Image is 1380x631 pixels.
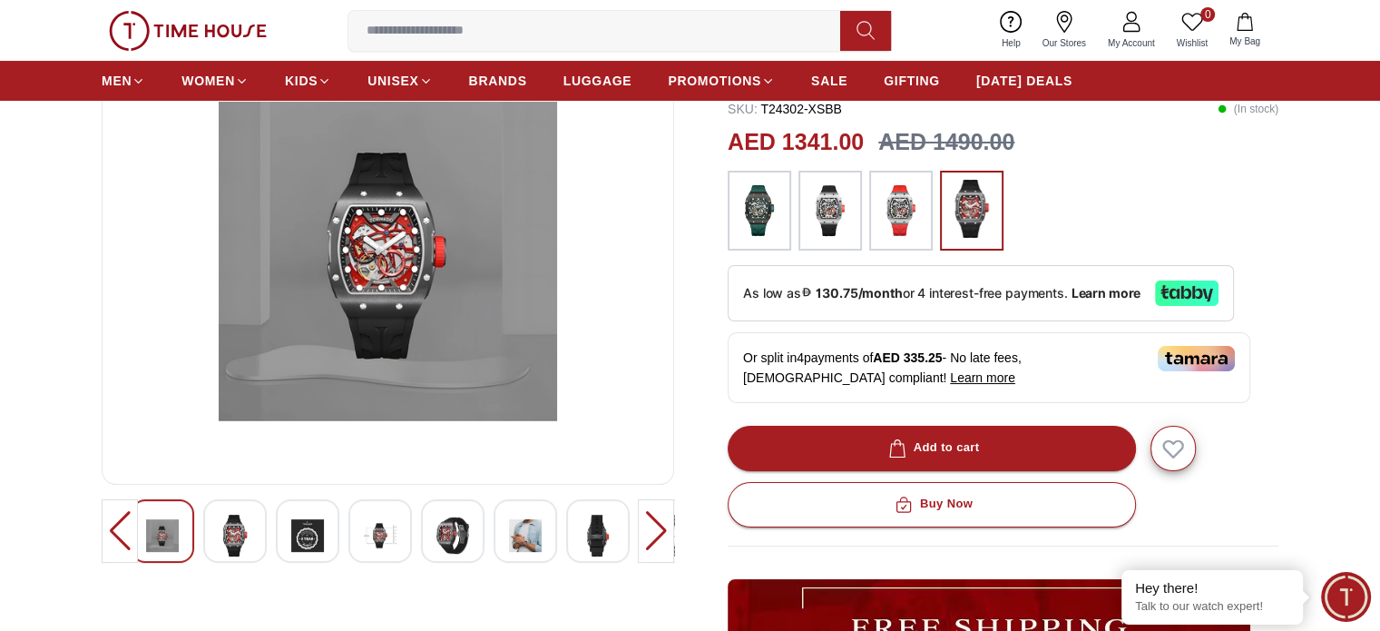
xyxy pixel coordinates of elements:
img: Tornado Men's Automatic Navy Blue Dial Dial Watch - T24302-XSNN [364,515,396,557]
a: Our Stores [1032,7,1097,54]
span: [DATE] DEALS [976,72,1072,90]
button: Add to cart [728,426,1136,471]
img: ... [949,180,994,238]
p: ( In stock ) [1218,100,1278,118]
h2: AED 1341.00 [728,125,864,160]
a: 0Wishlist [1166,7,1219,54]
span: Learn more [950,370,1015,385]
span: MEN [102,72,132,90]
button: Buy Now [728,482,1136,527]
a: KIDS [285,64,331,97]
img: Tornado Men's Automatic Navy Blue Dial Dial Watch - T24302-XSNN [146,515,179,557]
a: BRANDS [469,64,527,97]
a: MEN [102,64,145,97]
span: SALE [811,72,847,90]
button: My Bag [1219,9,1271,52]
span: WOMEN [181,72,235,90]
span: Help [994,36,1028,50]
img: Tornado Men's Automatic Navy Blue Dial Dial Watch - T24302-XSNN [117,34,659,469]
div: Hey there! [1135,579,1289,597]
a: SALE [811,64,847,97]
img: Tamara [1158,346,1235,371]
img: ... [737,180,782,242]
a: [DATE] DEALS [976,64,1072,97]
span: UNISEX [367,72,418,90]
span: SKU : [728,102,758,116]
img: Tornado Men's Automatic Navy Blue Dial Dial Watch - T24302-XSNN [291,515,324,557]
img: Tornado Men's Automatic Navy Blue Dial Dial Watch - T24302-XSNN [436,515,469,557]
a: Help [991,7,1032,54]
span: KIDS [285,72,318,90]
span: LUGGAGE [563,72,632,90]
p: T24302-XSBB [728,100,842,118]
span: Our Stores [1035,36,1093,50]
img: ... [807,180,853,242]
a: LUGGAGE [563,64,632,97]
span: PROMOTIONS [668,72,761,90]
img: Tornado Men's Automatic Navy Blue Dial Dial Watch - T24302-XSNN [509,515,542,557]
span: Wishlist [1170,36,1215,50]
div: Add to cart [885,438,980,458]
img: ... [109,11,267,51]
span: My Account [1101,36,1162,50]
div: Buy Now [891,494,973,515]
img: Tornado Men's Automatic Navy Blue Dial Dial Watch - T24302-XSNN [582,515,614,557]
a: GIFTING [884,64,940,97]
div: Or split in 4 payments of - No late fees, [DEMOGRAPHIC_DATA] compliant! [728,332,1250,403]
span: 0 [1200,7,1215,22]
img: Tornado Men's Automatic Navy Blue Dial Dial Watch - T24302-XSNN [219,515,251,557]
span: BRANDS [469,72,527,90]
span: My Bag [1222,35,1267,48]
img: ... [878,180,924,242]
a: PROMOTIONS [668,64,775,97]
p: Talk to our watch expert! [1135,599,1289,615]
span: GIFTING [884,72,940,90]
h3: AED 1490.00 [878,125,1014,160]
span: AED 335.25 [873,350,942,365]
div: Chat Widget [1321,572,1371,622]
a: UNISEX [367,64,432,97]
a: WOMEN [181,64,249,97]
